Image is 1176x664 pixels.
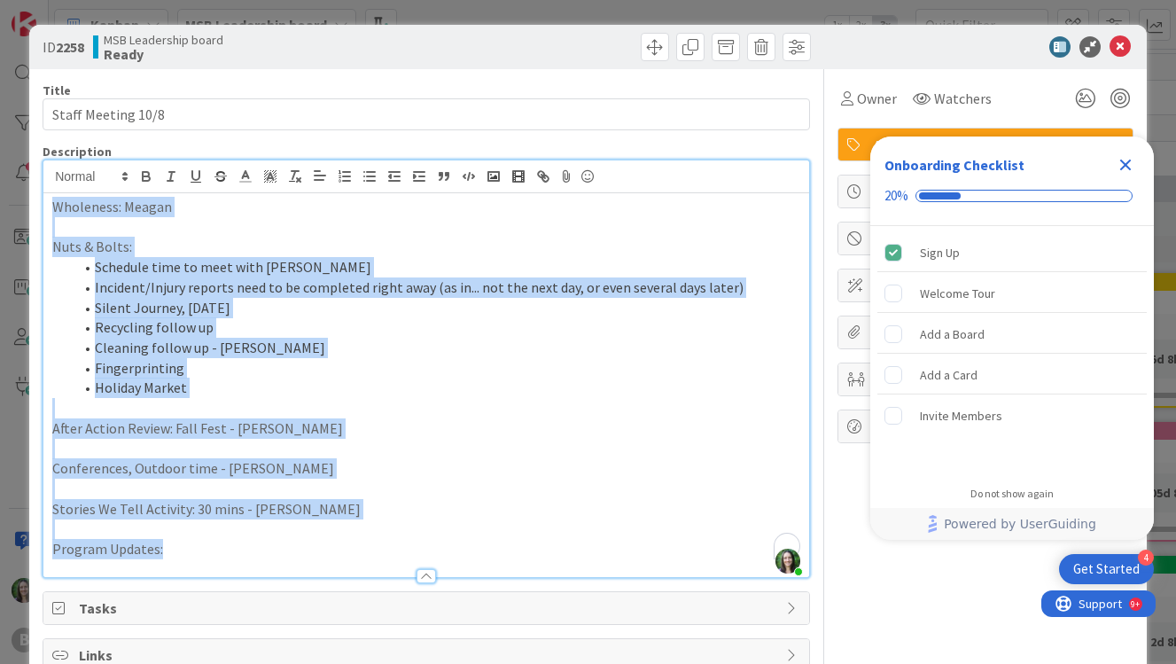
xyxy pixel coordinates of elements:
[56,38,84,56] b: 2258
[52,539,800,559] p: Program Updates:
[920,405,1002,426] div: Invite Members
[74,298,800,318] li: Silent Journey, [DATE]
[870,508,1154,540] div: Footer
[1138,550,1154,566] div: 4
[74,317,800,338] li: Recycling follow up
[104,33,223,47] span: MSB Leadership board
[920,324,985,345] div: Add a Board
[877,233,1147,272] div: Sign Up is complete.
[74,277,800,298] li: Incident/Injury reports need to be completed right away (as in... not the next day, or even sever...
[1073,560,1140,578] div: Get Started
[877,274,1147,313] div: Welcome Tour is incomplete.
[775,549,800,574] img: Fuzf4SG1LSpqEWT1dxT21BtkoUhcOLTo.jpg
[879,508,1145,540] a: Powered by UserGuiding
[43,144,112,160] span: Description
[1111,151,1140,179] div: Close Checklist
[870,137,1154,540] div: Checklist Container
[74,358,800,379] li: Fingerprinting
[79,598,777,619] span: Tasks
[52,499,800,519] p: Stories We Tell Activity: 30 mins - [PERSON_NAME]
[52,237,800,257] p: Nuts & Bolts:
[43,82,71,98] label: Title
[884,188,1140,204] div: Checklist progress: 20%
[74,257,800,277] li: Schedule time to meet with [PERSON_NAME]
[52,197,800,217] p: Wholeness: Meagan
[74,338,800,358] li: Cleaning follow up - [PERSON_NAME]
[104,47,223,61] b: Ready
[37,3,81,24] span: Support
[884,154,1024,176] div: Onboarding Checklist
[43,98,810,130] input: type card name here...
[1059,554,1154,584] div: Open Get Started checklist, remaining modules: 4
[74,378,800,398] li: Holiday Market
[970,487,1054,501] div: Do not show again
[52,418,800,439] p: After Action Review: Fall Fest - [PERSON_NAME]
[920,242,960,263] div: Sign Up
[920,283,995,304] div: Welcome Tour
[857,88,897,109] span: Owner
[877,355,1147,394] div: Add a Card is incomplete.
[52,458,800,479] p: Conferences, Outdoor time - [PERSON_NAME]
[884,188,908,204] div: 20%
[874,134,1101,155] span: Administration
[870,226,1154,475] div: Checklist items
[920,364,977,386] div: Add a Card
[877,396,1147,435] div: Invite Members is incomplete.
[90,7,98,21] div: 9+
[944,513,1096,535] span: Powered by UserGuiding
[877,315,1147,354] div: Add a Board is incomplete.
[43,193,809,577] div: To enrich screen reader interactions, please activate Accessibility in Grammarly extension settings
[43,36,84,58] span: ID
[934,88,992,109] span: Watchers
